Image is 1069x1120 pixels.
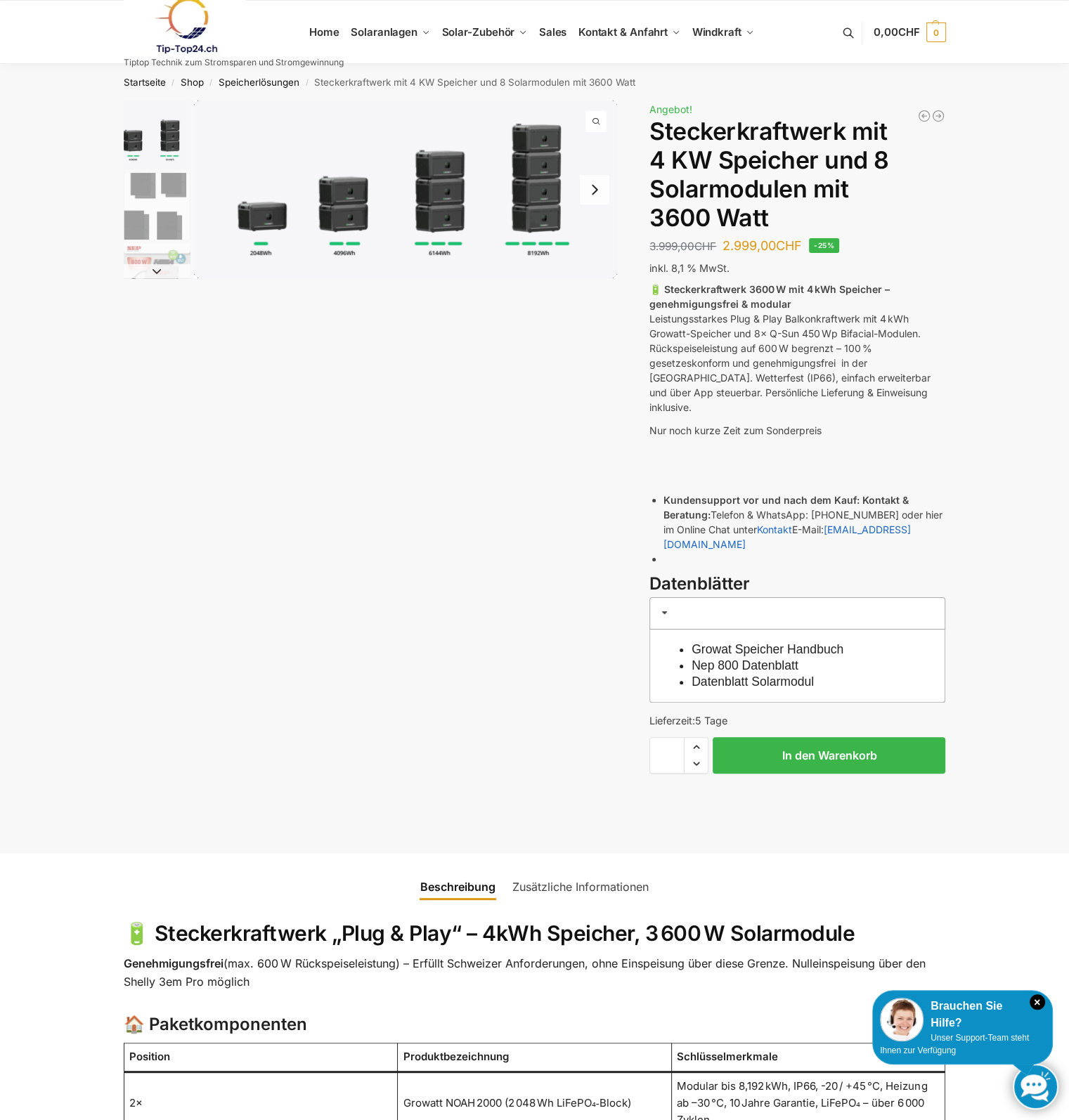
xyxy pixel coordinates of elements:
[713,737,945,774] button: In den Warenkorb
[120,241,190,311] li: 3 / 9
[412,870,504,904] a: Beschreibung
[686,1,760,64] a: Windkraft
[124,100,190,169] img: Growatt-NOAH-2000-flexible-erweiterung
[580,175,609,204] button: Next slide
[692,658,798,672] a: Nep 800 Datenblatt
[685,755,708,773] span: Reduce quantity
[880,998,1045,1031] div: Brauchen Sie Hilfe?
[120,100,190,171] li: 1 / 9
[345,1,436,64] a: Solaranlagen
[166,77,181,89] span: /
[219,77,299,88] a: Speicherlösungen
[124,243,190,310] img: Nep800
[120,171,190,241] li: 2 / 9
[1030,994,1045,1010] i: Schließen
[874,25,919,39] span: 0,00
[663,493,945,552] li: Telefon & WhatsApp: [PHONE_NUMBER] oder hier im Online Chat unter E-Mail:
[776,238,802,253] span: CHF
[898,25,920,39] span: CHF
[124,1012,946,1037] h3: 🏠 Paketkomponenten
[124,264,190,278] button: Next slide
[931,109,945,123] a: Balkonkraftwerk 1780 Watt mit 4 KWh Zendure Batteriespeicher Notstrom fähig
[124,173,190,240] img: 6 Module bificiaL
[692,25,741,39] span: Windkraft
[539,25,567,39] span: Sales
[578,25,668,39] span: Kontakt & Anfahrt
[757,523,792,535] a: Kontakt
[649,283,890,310] strong: 🔋 Steckerkraftwerk 3600 W mit 4 kWh Speicher – genehmigungsfrei & modular
[649,282,945,415] p: Leistungsstarkes Plug & Play Balkonkraftwerk mit 4 kWh Growatt-Speicher und 8× Q-Sun 450 Wp Bifac...
[124,955,946,991] p: (max. 600 W Rückspeiseleistung) – Erfüllt Schweizer Anforderungen, ohne Einspeisung über diese Gr...
[647,782,948,821] iframe: Sicherer Rahmen für schnelle Bezahlvorgänge
[124,77,166,88] a: Startseite
[926,22,946,42] span: 0
[533,1,572,64] a: Sales
[874,11,945,53] a: 0,00CHF 0
[124,58,344,67] p: Tiptop Technik zum Stromsparen und Stromgewinnung
[194,100,617,278] a: growatt noah 2000 flexible erweiterung scaledgrowatt noah 2000 flexible erweiterung scaled
[663,523,911,550] a: [EMAIL_ADDRESS][DOMAIN_NAME]
[299,77,314,89] span: /
[194,100,617,278] li: 1 / 9
[695,715,727,727] span: 5 Tage
[649,240,716,253] bdi: 3.999,00
[649,117,945,232] h1: Steckerkraftwerk mit 4 KW Speicher und 8 Solarmodulen mit 3600 Watt
[649,103,692,115] span: Angebot!
[124,956,223,970] strong: Genehmigungsfrei
[692,675,814,689] a: Datenblatt Solarmodul
[649,737,685,774] input: Produktmenge
[649,715,727,727] span: Lieferzeit:
[351,25,417,39] span: Solaranlagen
[694,240,716,253] span: CHF
[398,1043,672,1072] th: Produktbezeichnung
[692,642,843,656] a: Growat Speicher Handbuch
[436,1,533,64] a: Solar-Zubehör
[649,262,730,274] span: inkl. 8,1 % MwSt.
[671,1043,945,1072] th: Schlüsselmerkmale
[572,1,686,64] a: Kontakt & Anfahrt
[663,494,860,506] strong: Kundensupport vor und nach dem Kauf:
[649,572,945,597] h3: Datenblätter
[880,1033,1029,1055] span: Unser Support-Team steht Ihnen zur Verfügung
[194,100,617,278] img: Growatt-NOAH-2000-flexible-erweiterung
[204,77,219,89] span: /
[98,64,971,100] nav: Breadcrumb
[649,423,945,438] p: Nur noch kurze Zeit zum Sonderpreis
[663,494,909,521] strong: Kontakt & Beratung:
[124,1043,398,1072] th: Position
[809,238,839,253] span: -25%
[181,77,204,88] a: Shop
[124,920,946,947] h2: 🔋 Steckerkraftwerk „Plug & Play“ – 4kWh Speicher, 3 600 W Solarmodule
[723,238,802,253] bdi: 2.999,00
[685,738,708,756] span: Increase quantity
[880,998,924,1041] img: Customer service
[442,25,515,39] span: Solar-Zubehör
[504,870,657,904] a: Zusätzliche Informationen
[917,109,931,123] a: Balkonkraftwerk 890 Watt Solarmodulleistung mit 1kW/h Zendure Speicher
